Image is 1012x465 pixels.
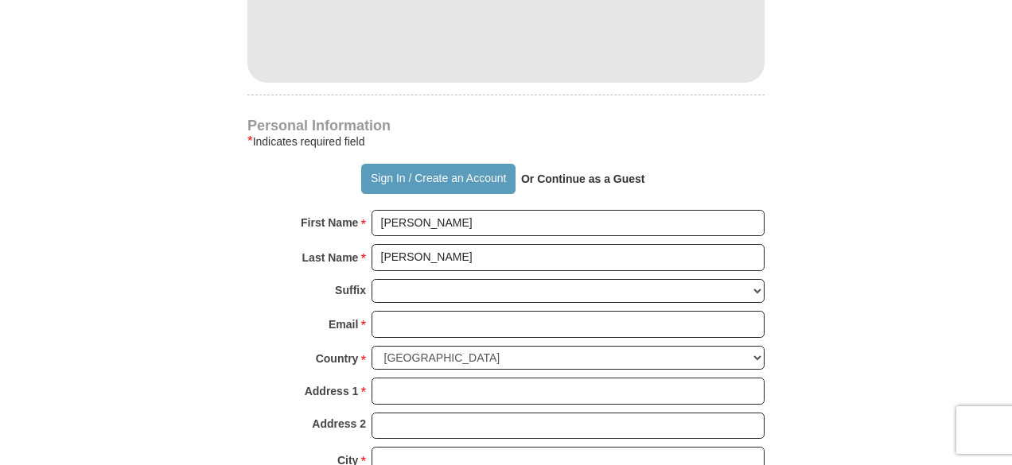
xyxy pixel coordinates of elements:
[302,246,359,269] strong: Last Name
[301,211,358,234] strong: First Name
[329,313,358,335] strong: Email
[247,119,765,132] h4: Personal Information
[305,380,359,402] strong: Address 1
[316,347,359,370] strong: Country
[247,132,765,151] div: Indicates required field
[521,172,645,185] strong: Or Continue as a Guest
[335,279,366,301] strong: Suffix
[361,164,515,194] button: Sign In / Create an Account
[312,413,366,435] strong: Address 2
